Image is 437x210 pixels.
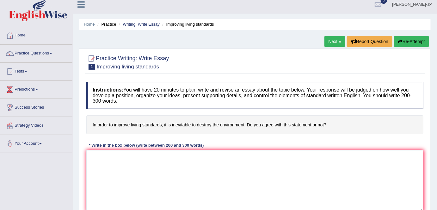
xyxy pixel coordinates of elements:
a: Next » [324,36,345,47]
a: Practice Questions [0,45,72,60]
a: Tests [0,63,72,79]
h4: In order to improve living standards, it is inevitable to destroy the environment. Do you agree w... [86,115,423,135]
h4: You will have 20 minutes to plan, write and revise an essay about the topic below. Your response ... [86,82,423,109]
li: Practice [96,21,116,27]
a: Home [84,22,95,27]
div: * Write in the box below (write between 200 and 300 words) [86,142,206,148]
a: Writing: Write Essay [123,22,160,27]
li: Improving living standards [161,21,214,27]
h2: Practice Writing: Write Essay [86,54,169,70]
a: Success Stories [0,99,72,115]
small: Improving living standards [97,64,159,70]
a: Strategy Videos [0,117,72,133]
button: Re-Attempt [394,36,429,47]
b: Instructions: [93,87,123,92]
a: Home [0,27,72,42]
button: Report Question [347,36,392,47]
a: Predictions [0,81,72,97]
a: Your Account [0,135,72,151]
span: 1 [89,64,95,70]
